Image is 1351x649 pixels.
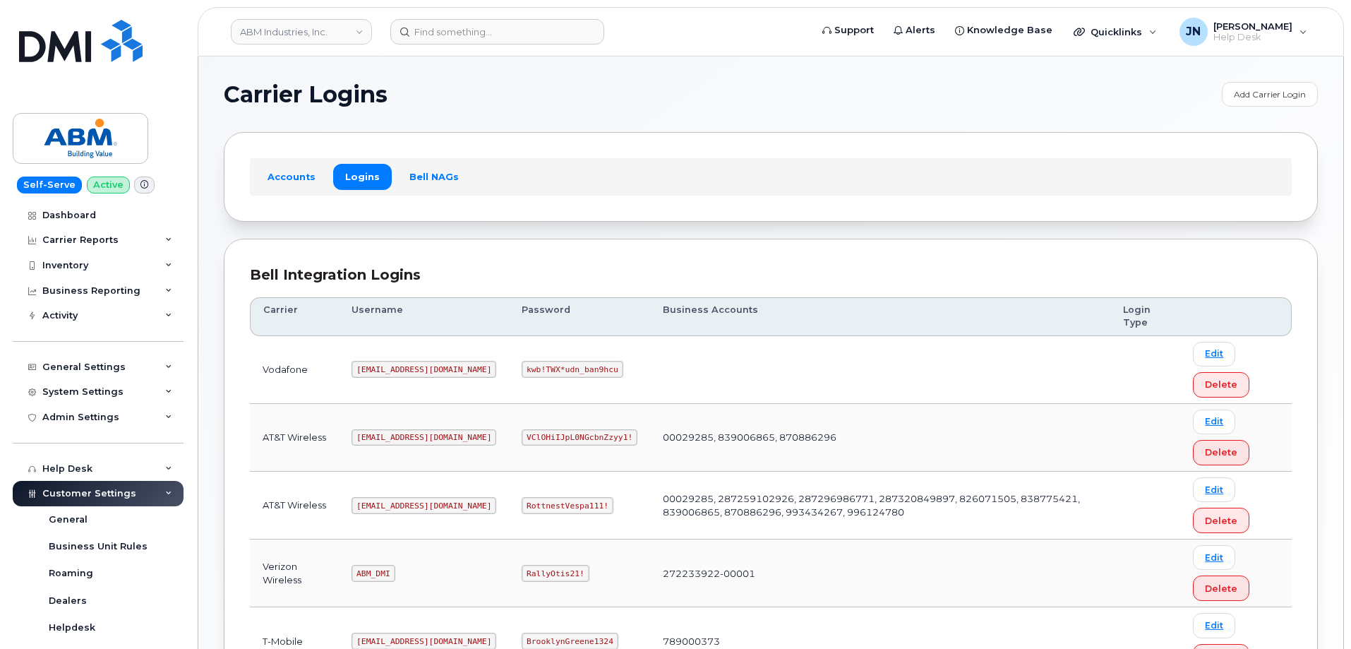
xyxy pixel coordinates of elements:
th: Login Type [1110,297,1180,336]
td: AT&T Wireless [250,472,339,540]
code: ABM_DMI [352,565,395,582]
a: Accounts [256,164,328,189]
a: Edit [1193,342,1235,367]
code: [EMAIL_ADDRESS][DOMAIN_NAME] [352,361,496,378]
th: Password [509,297,650,336]
span: Carrier Logins [224,84,388,105]
button: Delete [1193,576,1249,601]
div: Bell Integration Logins [250,265,1292,285]
code: RottnestVespa111! [522,497,613,514]
td: Vodafone [250,336,339,404]
a: Edit [1193,545,1235,570]
code: kwb!TWX*udn_ban9hcu [522,361,623,378]
td: AT&T Wireless [250,404,339,472]
th: Business Accounts [650,297,1110,336]
span: Delete [1205,378,1237,391]
td: 272233922-00001 [650,540,1110,607]
a: Edit [1193,410,1235,434]
code: [EMAIL_ADDRESS][DOMAIN_NAME] [352,429,496,446]
code: VClOHiIJpL0NGcbnZzyy1! [522,429,637,446]
button: Delete [1193,440,1249,465]
span: Delete [1205,514,1237,528]
td: 00029285, 839006865, 870886296 [650,404,1110,472]
code: RallyOtis21! [522,565,589,582]
span: Delete [1205,446,1237,459]
a: Bell NAGs [397,164,471,189]
button: Delete [1193,372,1249,398]
td: 00029285, 287259102926, 287296986771, 287320849897, 826071505, 838775421, 839006865, 870886296, 9... [650,472,1110,540]
th: Carrier [250,297,339,336]
button: Delete [1193,508,1249,533]
a: Logins [333,164,392,189]
span: Delete [1205,582,1237,595]
a: Edit [1193,477,1235,502]
a: Add Carrier Login [1222,82,1318,107]
code: [EMAIL_ADDRESS][DOMAIN_NAME] [352,497,496,514]
td: Verizon Wireless [250,540,339,607]
th: Username [339,297,509,336]
a: Edit [1193,613,1235,638]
